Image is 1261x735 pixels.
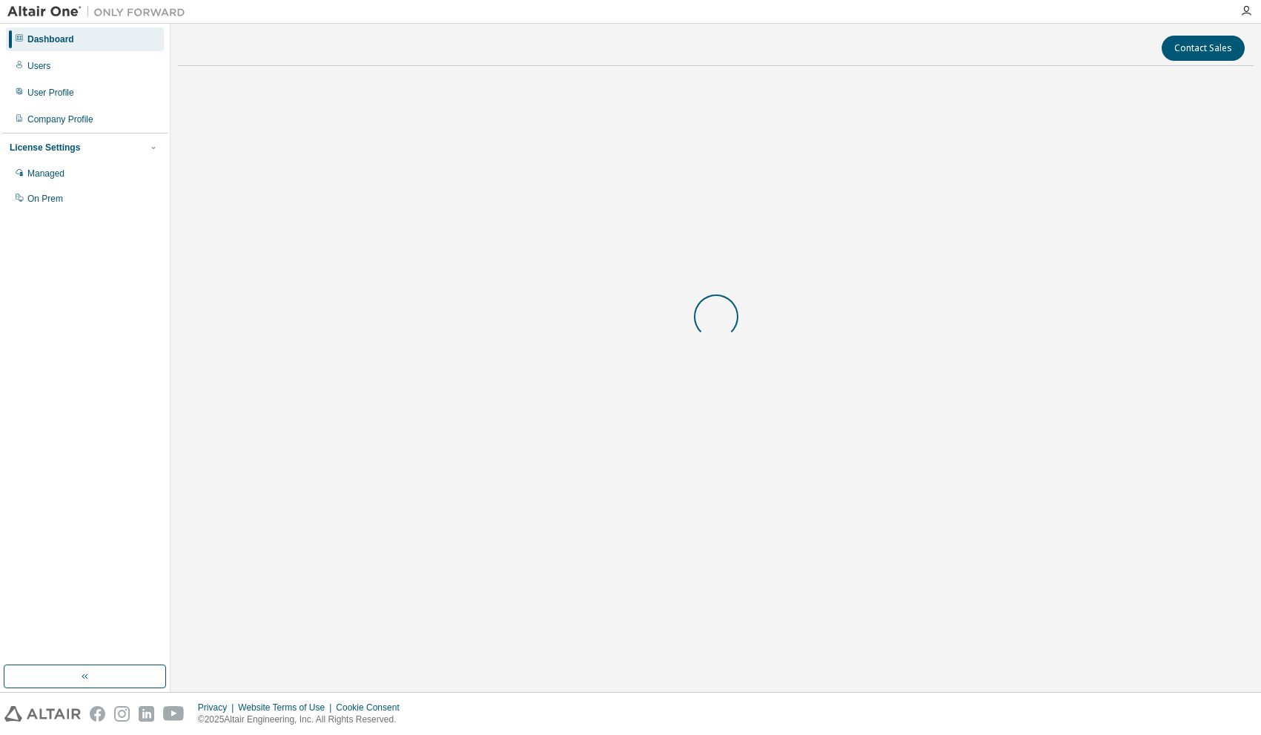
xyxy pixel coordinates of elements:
[7,4,193,19] img: Altair One
[163,706,185,722] img: youtube.svg
[198,713,408,726] p: © 2025 Altair Engineering, Inc. All Rights Reserved.
[139,706,154,722] img: linkedin.svg
[4,706,81,722] img: altair_logo.svg
[27,113,93,125] div: Company Profile
[27,168,64,179] div: Managed
[90,706,105,722] img: facebook.svg
[27,87,74,99] div: User Profile
[114,706,130,722] img: instagram.svg
[27,193,63,205] div: On Prem
[27,60,50,72] div: Users
[336,702,408,713] div: Cookie Consent
[27,33,74,45] div: Dashboard
[198,702,238,713] div: Privacy
[1162,36,1245,61] button: Contact Sales
[238,702,336,713] div: Website Terms of Use
[10,142,80,154] div: License Settings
